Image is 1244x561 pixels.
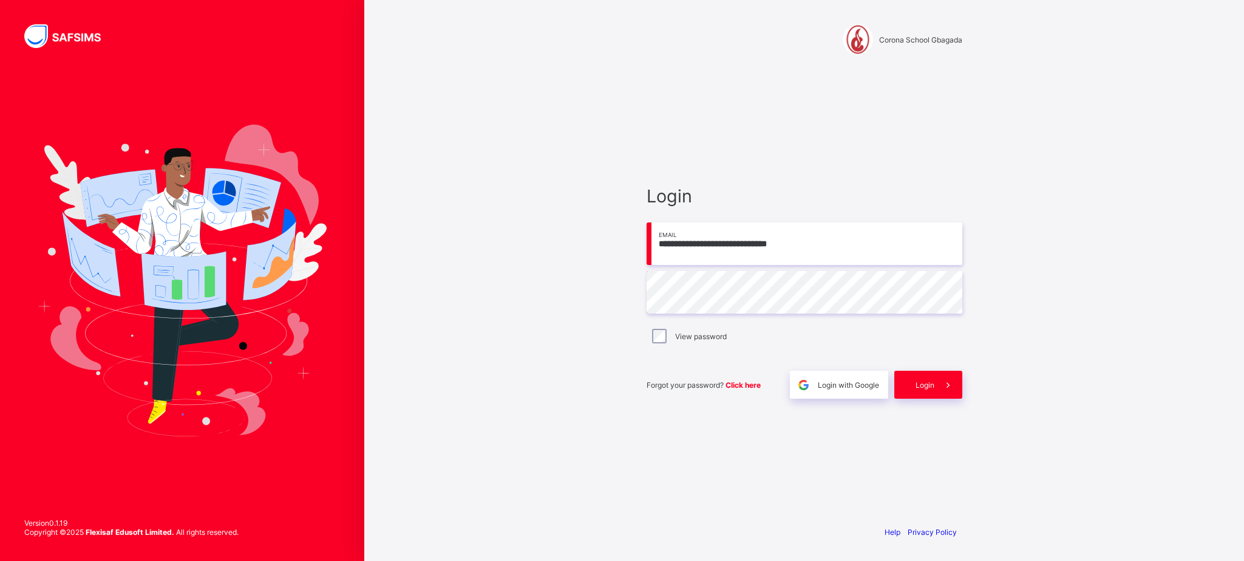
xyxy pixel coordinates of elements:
a: Click here [726,380,761,390]
img: Hero Image [38,125,327,436]
label: View password [675,332,727,341]
strong: Flexisaf Edusoft Limited. [86,528,174,537]
span: Forgot your password? [647,380,761,390]
a: Help [885,528,900,537]
span: Login with Google [818,380,879,390]
span: Version 0.1.19 [24,518,239,528]
a: Privacy Policy [908,528,957,537]
span: Copyright © 2025 All rights reserved. [24,528,239,537]
img: SAFSIMS Logo [24,24,115,48]
img: google.396cfc9801f0270233282035f929180a.svg [797,378,811,392]
span: Login [916,380,934,390]
span: Login [647,185,962,207]
span: Corona School Gbagada [879,35,962,44]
